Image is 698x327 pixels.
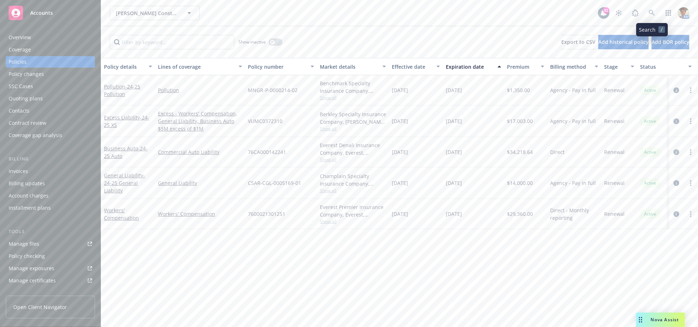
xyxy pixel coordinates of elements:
[320,63,378,71] div: Market details
[604,63,626,71] div: Stage
[9,44,31,55] div: Coverage
[6,105,95,117] a: Contacts
[245,58,317,75] button: Policy number
[643,211,657,217] span: Active
[9,275,56,286] div: Manage certificates
[248,210,285,218] span: 7600021301251
[320,80,386,95] div: Benchmark Specialty Insurance Company, Benchmark Insurance Group, Amwins
[640,63,684,71] div: Status
[320,141,386,156] div: Everest Denali Insurance Company, Everest, Arrowhead General Insurance Agency, Inc.
[248,86,298,94] span: MNGR-P-0000214-02
[9,287,45,299] div: Manage claims
[6,178,95,189] a: Billing updates
[248,179,301,187] span: CSAR-CGL-0005169-01
[598,35,649,49] button: Add historical policy
[604,210,625,218] span: Renewal
[30,10,53,16] span: Accounts
[6,44,95,55] a: Coverage
[686,210,695,218] a: more
[104,63,144,71] div: Policy details
[446,210,462,218] span: [DATE]
[320,95,386,101] span: Show all
[443,58,504,75] button: Expiration date
[158,179,242,187] a: General Liability
[446,179,462,187] span: [DATE]
[6,287,95,299] a: Manage claims
[6,228,95,235] div: Tools
[550,206,598,222] span: Direct - Monthly reporting
[104,83,140,97] span: - 24-25 Pollution
[158,210,242,218] a: Workers' Compensation
[392,63,432,71] div: Effective date
[320,218,386,224] span: Show all
[9,190,49,201] div: Account charges
[104,114,149,128] a: Excess Liability
[9,81,33,92] div: SSC Cases
[6,117,95,129] a: Contract review
[672,148,681,156] a: circleInformation
[392,117,408,125] span: [DATE]
[547,58,601,75] button: Billing method
[9,32,31,43] div: Overview
[643,149,657,155] span: Active
[6,68,95,80] a: Policy changes
[104,172,145,194] span: - 24-25 General Liability
[6,130,95,141] a: Coverage gap analysis
[686,86,695,95] a: more
[104,83,140,97] a: Pollution
[604,179,625,187] span: Renewal
[686,179,695,187] a: more
[550,179,596,187] span: Agency - Pay in full
[507,148,533,156] span: $34,218.64
[320,156,386,163] span: Show all
[507,86,530,94] span: $1,350.00
[104,145,148,159] a: Business Auto
[645,6,659,20] a: Search
[9,178,45,189] div: Billing updates
[604,86,625,94] span: Renewal
[104,114,149,128] span: - 24-25 XS
[652,35,689,49] button: Add BOR policy
[561,35,595,49] button: Export to CSV
[6,250,95,262] a: Policy checking
[155,58,245,75] button: Lines of coverage
[6,238,95,250] a: Manage files
[550,86,596,94] span: Agency - Pay in full
[9,202,51,214] div: Installment plans
[507,63,536,71] div: Premium
[9,117,46,129] div: Contract review
[643,180,657,186] span: Active
[248,63,306,71] div: Policy number
[643,87,657,94] span: Active
[603,7,609,14] div: 32
[604,148,625,156] span: Renewal
[9,165,28,177] div: Invoices
[392,86,408,94] span: [DATE]
[561,38,595,45] span: Export to CSV
[6,93,95,104] a: Quoting plans
[158,148,242,156] a: Commercial Auto Liability
[248,117,282,125] span: VUMC0372310
[6,190,95,201] a: Account charges
[239,39,266,45] span: Show inactive
[550,148,565,156] span: Direct
[598,38,649,45] span: Add historical policy
[158,63,234,71] div: Lines of coverage
[446,63,493,71] div: Expiration date
[6,155,95,163] div: Billing
[9,56,27,68] div: Policies
[9,263,54,274] div: Manage exposures
[507,117,533,125] span: $17,003.00
[628,6,643,20] a: Report a Bug
[6,202,95,214] a: Installment plans
[636,313,685,327] button: Nova Assist
[652,38,689,45] span: Add BOR policy
[672,86,681,95] a: circleInformation
[446,86,462,94] span: [DATE]
[6,263,95,274] span: Manage exposures
[672,210,681,218] a: circleInformation
[317,58,389,75] button: Market details
[116,9,178,17] span: [PERSON_NAME] Construction & Development, Inc.
[678,7,689,19] img: photo
[9,238,39,250] div: Manage files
